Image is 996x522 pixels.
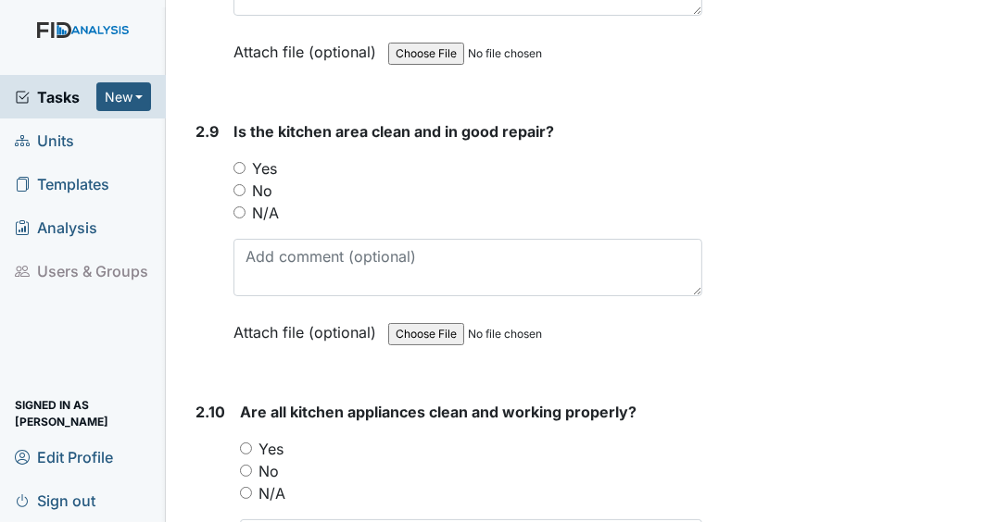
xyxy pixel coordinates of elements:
input: No [233,184,246,196]
label: No [252,180,272,202]
span: Analysis [15,213,97,242]
span: Is the kitchen area clean and in good repair? [233,122,554,141]
label: N/A [258,482,285,504]
input: N/A [240,487,252,499]
span: Templates [15,169,109,198]
input: No [240,465,252,477]
input: N/A [233,206,246,218]
span: Are all kitchen appliances clean and working properly? [240,403,637,421]
span: Sign out [15,486,95,515]
span: Edit Profile [15,442,113,471]
label: Attach file (optional) [233,31,384,63]
label: No [258,460,279,482]
button: New [96,82,152,111]
input: Yes [240,442,252,454]
label: Yes [258,438,284,460]
span: Signed in as [PERSON_NAME] [15,399,151,428]
label: 2.9 [195,120,219,143]
a: Tasks [15,86,96,108]
label: Yes [252,157,277,180]
label: N/A [252,202,279,224]
label: 2.10 [195,401,225,423]
span: Units [15,126,74,155]
input: Yes [233,162,246,174]
label: Attach file (optional) [233,311,384,343]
